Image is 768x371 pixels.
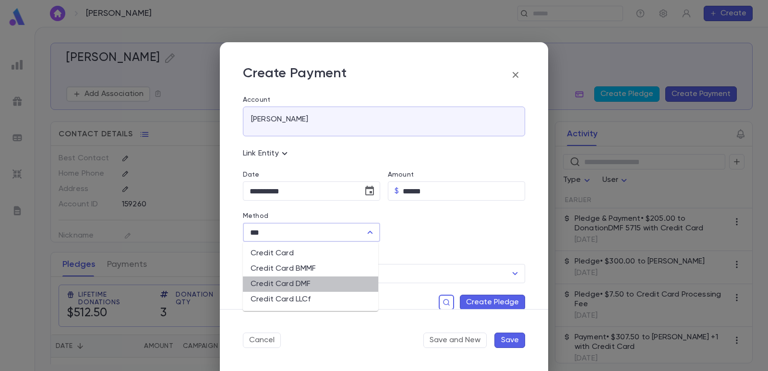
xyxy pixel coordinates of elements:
[494,333,525,348] button: Save
[360,181,379,201] button: Choose date, selected date is Sep 29, 2025
[243,96,525,104] label: Account
[243,148,290,159] p: Link Entity
[251,115,308,124] p: [PERSON_NAME]
[243,261,378,276] li: Credit Card BMMF
[363,226,377,239] button: Close
[243,246,378,261] li: Credit Card
[460,295,525,310] button: Create Pledge
[243,292,378,307] li: Credit Card LLCf
[243,171,380,179] label: Date
[243,212,268,220] label: Method
[388,171,414,179] label: Amount
[243,65,347,84] p: Create Payment
[243,276,378,292] li: Credit Card DMF
[243,333,281,348] button: Cancel
[508,267,522,280] button: Open
[395,186,399,196] p: $
[423,333,487,348] button: Save and New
